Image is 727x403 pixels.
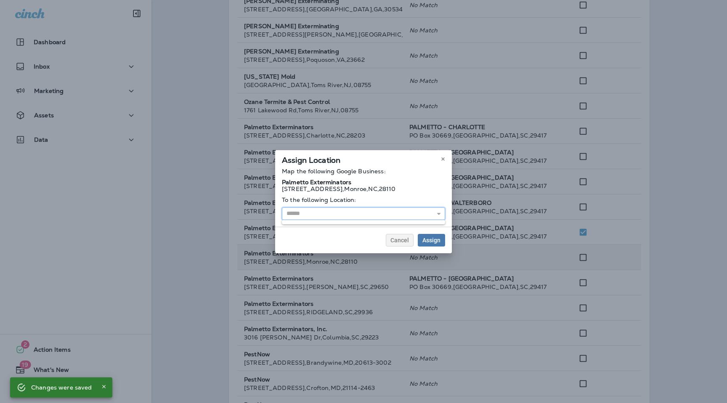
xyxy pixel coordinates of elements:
[31,380,92,395] div: Changes were saved
[422,237,440,243] span: Assign
[282,196,445,203] p: To the following Location:
[282,168,445,175] p: Map the following Google Business:
[282,178,351,186] strong: Palmetto Exterminators
[275,150,452,168] div: Assign Location
[99,382,109,392] button: Close
[418,234,445,247] button: Assign
[386,234,414,247] button: Cancel
[282,179,445,192] p: [STREET_ADDRESS] , Monroe , NC , 28110
[390,237,409,243] span: Cancel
